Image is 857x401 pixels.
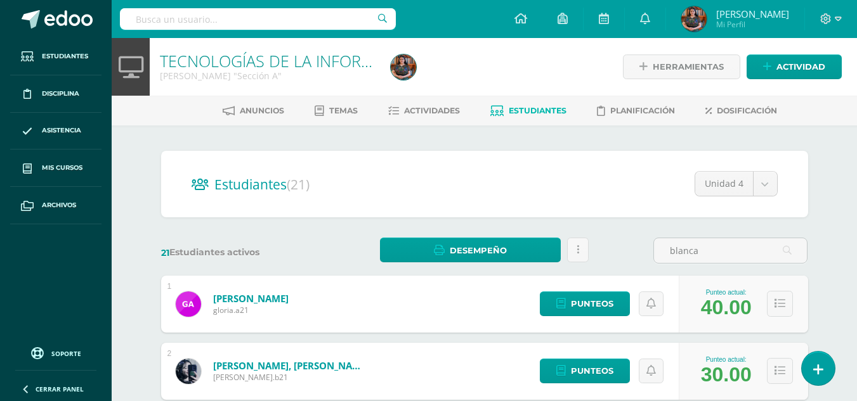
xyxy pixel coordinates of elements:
[540,291,630,316] a: Punteos
[176,359,201,384] img: 702b837d9aee818fab140863fcc0196d.png
[213,372,365,383] span: [PERSON_NAME].b21
[701,289,752,296] div: Punteo actual:
[391,54,416,80] img: 9db772e8944e9cd6cbe26e11f8fa7e9a.png
[653,55,724,79] span: Herramientas
[450,239,507,262] span: Desempeño
[176,291,201,317] img: 5a4c5c7bfc5db6e12bacfc28c41ca4d2.png
[10,38,101,75] a: Estudiantes
[705,172,743,196] span: Unidad 4
[571,292,613,315] span: Punteos
[160,52,376,70] h1: TECNOLOGÍAS DE LA INFORMACIÓN Y LA COMUNICACIÓN 5
[42,163,82,173] span: Mis cursos
[716,19,789,30] span: Mi Perfil
[315,101,358,121] a: Temas
[597,101,675,121] a: Planificación
[15,344,96,361] a: Soporte
[213,359,365,372] a: [PERSON_NAME], [PERSON_NAME]
[161,247,169,258] span: 21
[623,54,740,79] a: Herramientas
[509,106,566,115] span: Estudiantes
[701,296,752,319] div: 40.00
[213,292,289,305] a: [PERSON_NAME]
[404,106,460,115] span: Actividades
[214,175,310,193] span: Estudiantes
[380,238,561,262] a: Desempeño
[717,106,777,115] span: Dosificación
[654,238,807,263] input: Busca el estudiante aquí...
[695,172,777,196] a: Unidad 4
[490,101,566,121] a: Estudiantes
[167,282,172,291] div: 1
[10,187,101,224] a: Archivos
[120,8,396,30] input: Busca un usuario...
[701,363,752,386] div: 30.00
[747,54,842,79] a: Actividad
[10,113,101,150] a: Asistencia
[705,101,777,121] a: Dosificación
[571,359,613,383] span: Punteos
[161,246,315,258] label: Estudiantes activos
[213,305,289,315] span: gloria.a21
[160,70,376,82] div: Quinto Bachillerato 'Sección A'
[42,51,88,61] span: Estudiantes
[51,349,81,358] span: Soporte
[701,356,752,363] div: Punteo actual:
[10,150,101,187] a: Mis cursos
[329,106,358,115] span: Temas
[223,101,284,121] a: Anuncios
[776,55,825,79] span: Actividad
[167,349,172,358] div: 2
[160,50,594,72] a: TECNOLOGÍAS DE LA INFORMACIÓN Y LA COMUNICACIÓN 5
[240,106,284,115] span: Anuncios
[287,175,310,193] span: (21)
[42,89,79,99] span: Disciplina
[388,101,460,121] a: Actividades
[540,359,630,383] a: Punteos
[610,106,675,115] span: Planificación
[716,8,789,20] span: [PERSON_NAME]
[42,200,76,210] span: Archivos
[42,125,81,136] span: Asistencia
[681,6,707,32] img: 9db772e8944e9cd6cbe26e11f8fa7e9a.png
[10,75,101,113] a: Disciplina
[36,385,84,393] span: Cerrar panel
